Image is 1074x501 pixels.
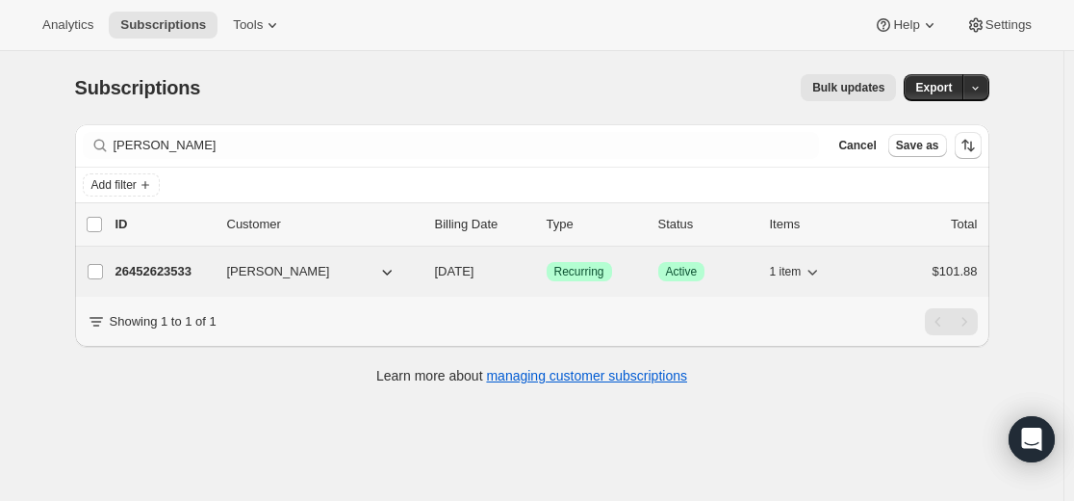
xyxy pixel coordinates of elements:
span: Tools [233,17,263,33]
span: Recurring [554,264,604,279]
button: Tools [221,12,294,39]
nav: Pagination [925,308,978,335]
p: Total [951,215,977,234]
div: Items [770,215,866,234]
span: Subscriptions [120,17,206,33]
p: Customer [227,215,420,234]
p: Status [658,215,754,234]
p: Showing 1 to 1 of 1 [110,312,217,331]
div: Open Intercom Messenger [1009,416,1055,462]
div: IDCustomerBilling DateTypeStatusItemsTotal [115,215,978,234]
button: Export [904,74,963,101]
button: 1 item [770,258,823,285]
button: Save as [888,134,947,157]
button: Settings [955,12,1043,39]
p: 26452623533 [115,262,212,281]
button: Help [862,12,950,39]
span: Settings [985,17,1032,33]
span: [PERSON_NAME] [227,262,330,281]
p: Learn more about [376,366,687,385]
span: Save as [896,138,939,153]
button: Analytics [31,12,105,39]
button: Sort the results [955,132,982,159]
button: [PERSON_NAME] [216,256,408,287]
div: 26452623533[PERSON_NAME][DATE]SuccessRecurringSuccessActive1 item$101.88 [115,258,978,285]
span: [DATE] [435,264,474,278]
a: managing customer subscriptions [486,368,687,383]
span: Bulk updates [812,80,884,95]
span: Add filter [91,177,137,193]
span: Export [915,80,952,95]
button: Bulk updates [801,74,896,101]
p: Billing Date [435,215,531,234]
div: Type [547,215,643,234]
button: Cancel [831,134,883,157]
span: $101.88 [933,264,978,278]
span: Active [666,264,698,279]
span: Subscriptions [75,77,201,98]
span: Cancel [838,138,876,153]
p: ID [115,215,212,234]
input: Filter subscribers [114,132,820,159]
span: Help [893,17,919,33]
span: Analytics [42,17,93,33]
span: 1 item [770,264,802,279]
button: Add filter [83,173,160,197]
button: Subscriptions [109,12,217,39]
